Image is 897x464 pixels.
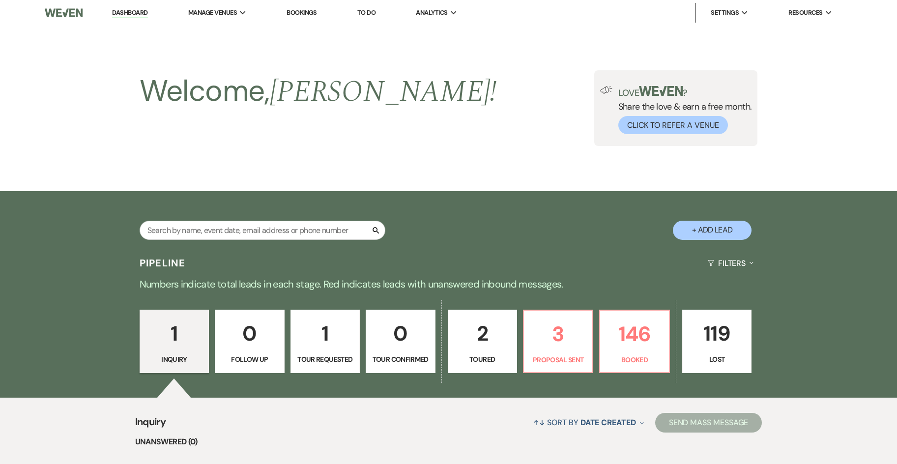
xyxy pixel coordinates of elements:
button: + Add Lead [673,221,752,240]
button: Sort By Date Created [529,409,647,435]
a: 119Lost [682,310,752,374]
p: Proposal Sent [530,354,586,365]
p: Numbers indicate total leads in each stage. Red indicates leads with unanswered inbound messages. [95,276,803,292]
a: 1Tour Requested [290,310,360,374]
p: Tour Requested [297,354,353,365]
a: To Do [357,8,376,17]
h2: Welcome, [140,70,497,113]
span: Analytics [416,8,447,18]
p: 146 [606,318,663,350]
p: 3 [530,318,586,350]
a: 3Proposal Sent [523,310,593,374]
input: Search by name, event date, email address or phone number [140,221,385,240]
li: Unanswered (0) [135,435,762,448]
p: Tour Confirmed [372,354,429,365]
p: 0 [221,317,278,350]
p: Lost [689,354,745,365]
p: Booked [606,354,663,365]
span: Inquiry [135,414,166,435]
a: Bookings [287,8,317,17]
a: 1Inquiry [140,310,209,374]
p: Love ? [618,86,752,97]
a: 0Tour Confirmed [366,310,435,374]
span: ↑↓ [533,417,545,428]
p: 0 [372,317,429,350]
a: 146Booked [599,310,669,374]
button: Click to Refer a Venue [618,116,728,134]
img: weven-logo-green.svg [639,86,683,96]
button: Send Mass Message [655,413,762,433]
h3: Pipeline [140,256,186,270]
span: Date Created [580,417,636,428]
p: 2 [454,317,511,350]
p: 1 [297,317,353,350]
p: Toured [454,354,511,365]
button: Filters [704,250,757,276]
a: 0Follow Up [215,310,284,374]
span: Settings [711,8,739,18]
p: Inquiry [146,354,203,365]
span: Manage Venues [188,8,237,18]
div: Share the love & earn a free month. [612,86,752,134]
a: Dashboard [112,8,147,18]
img: loud-speaker-illustration.svg [600,86,612,94]
p: 119 [689,317,745,350]
a: 2Toured [448,310,517,374]
span: Resources [788,8,822,18]
img: Weven Logo [45,2,82,23]
span: [PERSON_NAME] ! [270,69,497,115]
p: Follow Up [221,354,278,365]
p: 1 [146,317,203,350]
